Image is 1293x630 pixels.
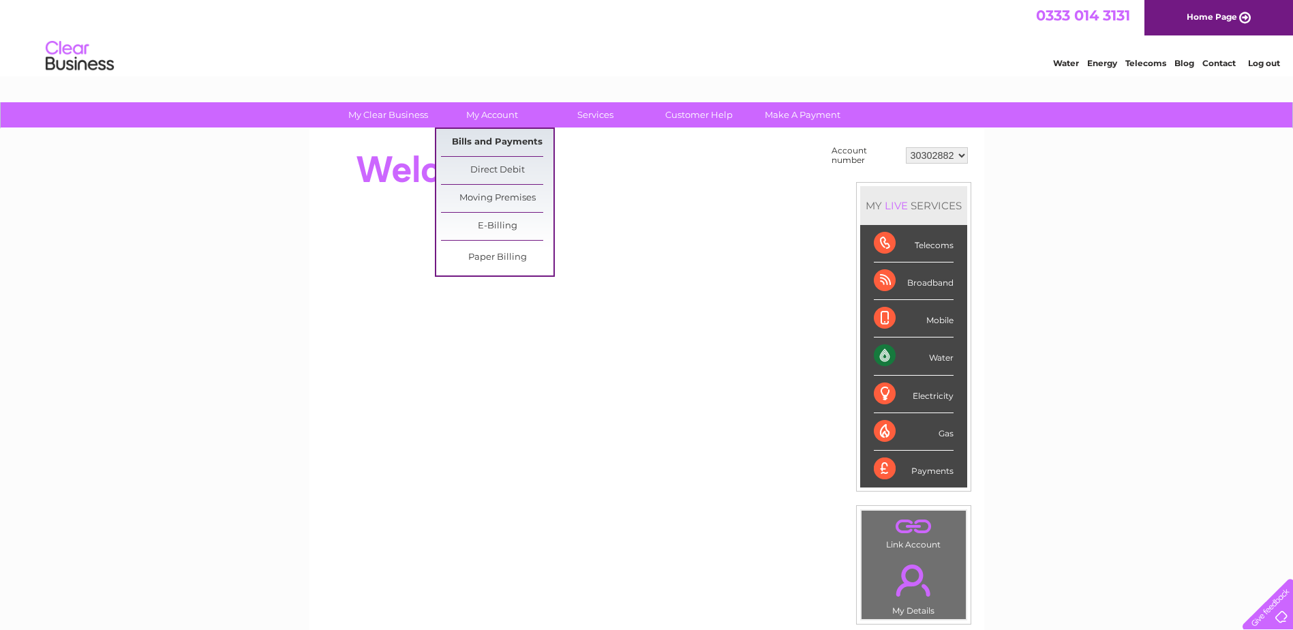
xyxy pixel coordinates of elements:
[874,451,954,487] div: Payments
[861,553,967,620] td: My Details
[874,225,954,262] div: Telecoms
[874,337,954,375] div: Water
[441,185,553,212] a: Moving Premises
[1036,7,1130,24] a: 0333 014 3131
[45,35,115,77] img: logo.png
[1202,58,1236,68] a: Contact
[874,376,954,413] div: Electricity
[1248,58,1280,68] a: Log out
[643,102,755,127] a: Customer Help
[882,199,911,212] div: LIVE
[746,102,859,127] a: Make A Payment
[325,7,969,66] div: Clear Business is a trading name of Verastar Limited (registered in [GEOGRAPHIC_DATA] No. 3667643...
[441,129,553,156] a: Bills and Payments
[1125,58,1166,68] a: Telecoms
[441,244,553,271] a: Paper Billing
[332,102,444,127] a: My Clear Business
[865,556,962,604] a: .
[1053,58,1079,68] a: Water
[441,157,553,184] a: Direct Debit
[539,102,652,127] a: Services
[1174,58,1194,68] a: Blog
[436,102,548,127] a: My Account
[441,213,553,240] a: E-Billing
[874,413,954,451] div: Gas
[860,186,967,225] div: MY SERVICES
[828,142,902,168] td: Account number
[865,514,962,538] a: .
[874,300,954,337] div: Mobile
[874,262,954,300] div: Broadband
[1087,58,1117,68] a: Energy
[861,510,967,553] td: Link Account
